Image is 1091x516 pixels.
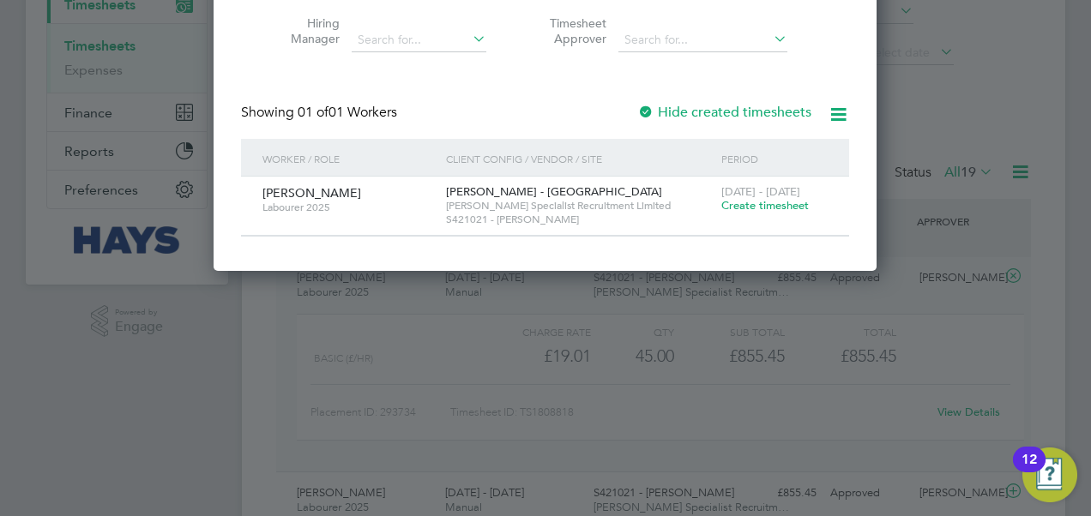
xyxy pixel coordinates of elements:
[529,15,606,46] label: Timesheet Approver
[446,184,662,199] span: [PERSON_NAME] - [GEOGRAPHIC_DATA]
[298,104,397,121] span: 01 Workers
[637,104,811,121] label: Hide created timesheets
[717,139,832,178] div: Period
[1022,459,1037,482] div: 12
[241,104,401,122] div: Showing
[446,199,713,213] span: [PERSON_NAME] Specialist Recruitment Limited
[262,15,340,46] label: Hiring Manager
[442,139,717,178] div: Client Config / Vendor / Site
[262,185,361,201] span: [PERSON_NAME]
[1022,447,1077,502] button: Open Resource Center, 12 new notifications
[352,28,486,52] input: Search for...
[298,104,329,121] span: 01 of
[446,213,713,226] span: S421021 - [PERSON_NAME]
[262,201,433,214] span: Labourer 2025
[721,198,809,213] span: Create timesheet
[618,28,787,52] input: Search for...
[258,139,442,178] div: Worker / Role
[721,184,800,199] span: [DATE] - [DATE]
